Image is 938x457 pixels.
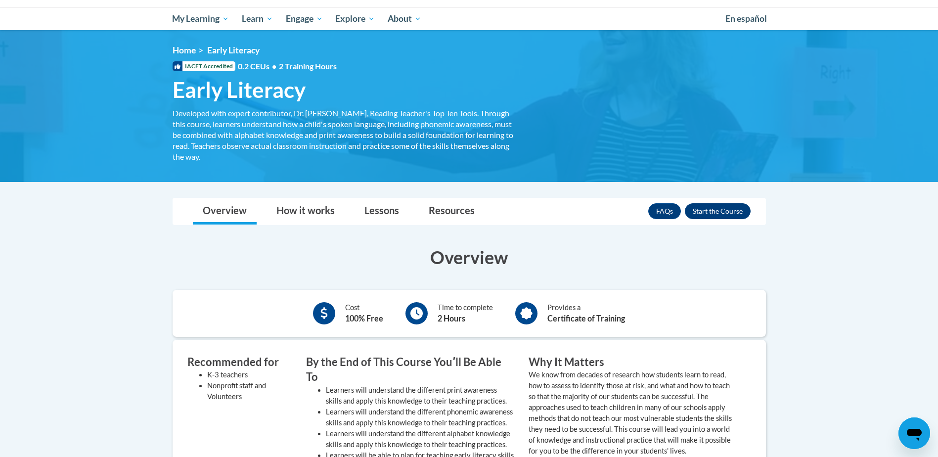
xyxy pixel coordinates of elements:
div: Cost [345,302,383,324]
li: Learners will understand the different alphabet knowledge skills and apply this knowledge to thei... [326,428,514,450]
span: IACET Accredited [173,61,235,71]
span: My Learning [172,13,229,25]
b: 2 Hours [438,314,465,323]
a: Overview [193,198,257,225]
span: En español [725,13,767,24]
b: Certificate of Training [547,314,625,323]
a: Explore [329,7,381,30]
h3: Overview [173,245,766,270]
span: 2 Training Hours [279,61,337,71]
button: Enroll [685,203,751,219]
b: 100% Free [345,314,383,323]
span: Explore [335,13,375,25]
span: Early Literacy [173,77,306,103]
div: Developed with expert contributor, Dr. [PERSON_NAME], Reading Teacher's Top Ten Tools. Through th... [173,108,514,162]
span: • [272,61,276,71]
h3: Why It Matters [529,355,736,370]
iframe: Button to launch messaging window [898,417,930,449]
span: Learn [242,13,273,25]
div: Main menu [158,7,781,30]
a: FAQs [648,203,681,219]
h3: Recommended for [187,355,291,370]
a: My Learning [166,7,236,30]
li: Nonprofit staff and Volunteers [207,380,291,402]
a: Engage [279,7,329,30]
li: Learners will understand the different phonemic awareness skills and apply this knowledge to thei... [326,407,514,428]
span: About [388,13,421,25]
li: K-3 teachers [207,369,291,380]
h3: By the End of This Course Youʹll Be Able To [306,355,514,385]
div: Provides a [547,302,625,324]
p: We know from decades of research how students learn to read, how to assess to identify those at r... [529,369,736,457]
a: How it works [267,198,345,225]
span: Engage [286,13,323,25]
a: Resources [419,198,485,225]
a: Lessons [355,198,409,225]
a: About [381,7,428,30]
li: Learners will understand the different print awareness skills and apply this knowledge to their t... [326,385,514,407]
a: En español [719,8,773,29]
a: Home [173,45,196,55]
span: Early Literacy [207,45,260,55]
a: Learn [235,7,279,30]
span: 0.2 CEUs [238,61,337,72]
div: Time to complete [438,302,493,324]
